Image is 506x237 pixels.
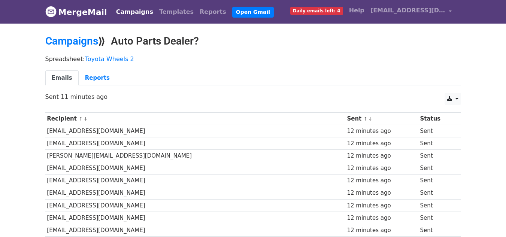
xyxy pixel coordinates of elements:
[156,4,197,19] a: Templates
[45,55,461,63] p: Spreadsheet:
[346,3,367,18] a: Help
[367,3,455,21] a: [EMAIL_ADDRESS][DOMAIN_NAME]
[347,176,416,185] div: 12 minutes ago
[347,226,416,235] div: 12 minutes ago
[45,4,107,20] a: MergeMail
[45,174,345,187] td: [EMAIL_ADDRESS][DOMAIN_NAME]
[45,212,345,224] td: [EMAIL_ADDRESS][DOMAIN_NAME]
[418,187,455,199] td: Sent
[290,7,343,15] span: Daily emails left: 4
[45,35,461,48] h2: ⟫ Auto Parts Dealer?
[418,212,455,224] td: Sent
[368,116,372,122] a: ↓
[287,3,346,18] a: Daily emails left: 4
[418,113,455,125] th: Status
[45,93,461,101] p: Sent 11 minutes ago
[347,189,416,197] div: 12 minutes ago
[345,113,418,125] th: Sent
[45,35,98,47] a: Campaigns
[418,174,455,187] td: Sent
[113,4,156,19] a: Campaigns
[370,6,445,15] span: [EMAIL_ADDRESS][DOMAIN_NAME]
[347,152,416,160] div: 12 minutes ago
[418,224,455,236] td: Sent
[85,55,134,63] a: Toyota Wheels 2
[232,7,274,18] a: Open Gmail
[347,127,416,136] div: 12 minutes ago
[363,116,367,122] a: ↑
[45,162,345,174] td: [EMAIL_ADDRESS][DOMAIN_NAME]
[347,164,416,173] div: 12 minutes ago
[79,70,116,86] a: Reports
[197,4,229,19] a: Reports
[45,137,345,150] td: [EMAIL_ADDRESS][DOMAIN_NAME]
[418,125,455,137] td: Sent
[45,125,345,137] td: [EMAIL_ADDRESS][DOMAIN_NAME]
[418,150,455,162] td: Sent
[45,187,345,199] td: [EMAIL_ADDRESS][DOMAIN_NAME]
[45,6,57,17] img: MergeMail logo
[79,116,83,122] a: ↑
[45,113,345,125] th: Recipient
[45,70,79,86] a: Emails
[45,199,345,212] td: [EMAIL_ADDRESS][DOMAIN_NAME]
[347,201,416,210] div: 12 minutes ago
[418,162,455,174] td: Sent
[45,150,345,162] td: [PERSON_NAME][EMAIL_ADDRESS][DOMAIN_NAME]
[347,214,416,222] div: 12 minutes ago
[418,199,455,212] td: Sent
[84,116,88,122] a: ↓
[45,224,345,236] td: [EMAIL_ADDRESS][DOMAIN_NAME]
[347,139,416,148] div: 12 minutes ago
[418,137,455,150] td: Sent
